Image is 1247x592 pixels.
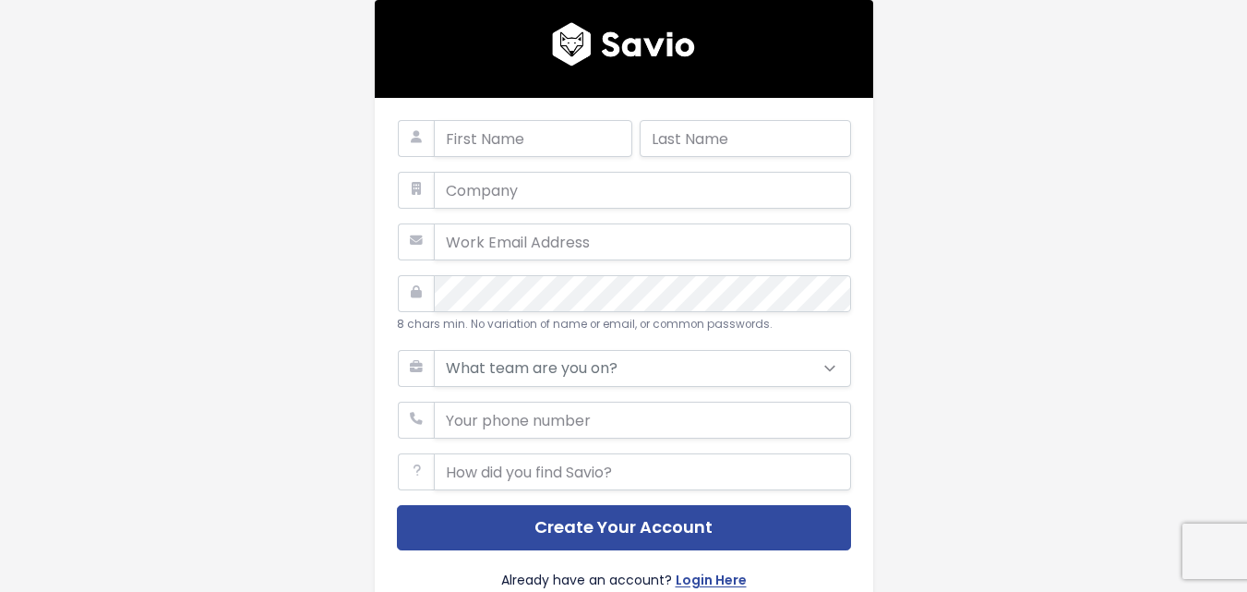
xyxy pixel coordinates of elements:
button: Create Your Account [397,505,851,550]
input: First Name [434,120,632,157]
small: 8 chars min. No variation of name or email, or common passwords. [397,317,773,332]
input: How did you find Savio? [434,453,851,490]
img: logo600x187.a314fd40982d.png [552,22,695,66]
input: Last Name [640,120,851,157]
input: Company [434,172,851,209]
input: Work Email Address [434,224,851,260]
input: Your phone number [434,402,851,439]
